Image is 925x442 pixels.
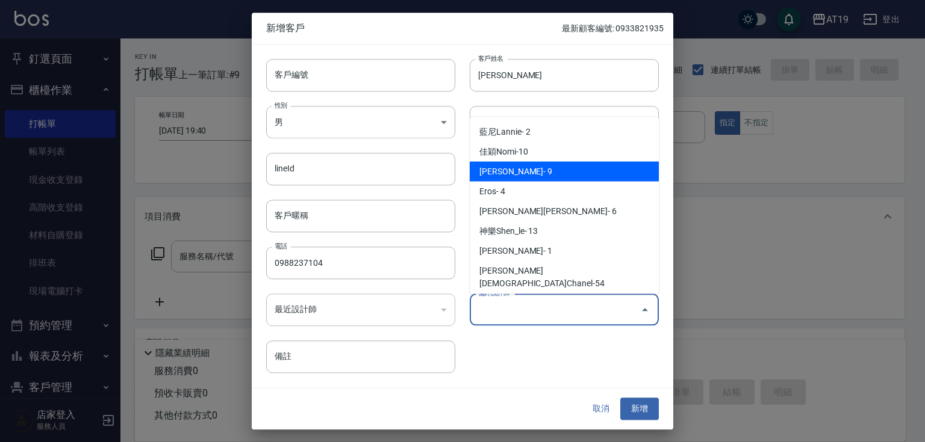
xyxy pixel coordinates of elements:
p: 最新顧客編號: 0933821935 [562,22,664,35]
li: 藍尼Lannie- 2 [470,122,659,142]
label: 電話 [275,241,287,250]
li: 神樂Shen_le- 13 [470,221,659,241]
li: [PERSON_NAME]- 1 [470,241,659,261]
button: 新增 [620,398,659,420]
li: [PERSON_NAME][PERSON_NAME]- 6 [470,201,659,221]
span: 新增客戶 [266,22,562,34]
li: [PERSON_NAME]- 9 [470,162,659,182]
li: [PERSON_NAME][DEMOGRAPHIC_DATA]Chanel-54 [470,261,659,293]
button: 取消 [582,398,620,420]
button: Close [635,300,655,319]
label: 客戶姓名 [478,54,503,63]
li: 佳穎Nomi-10 [470,142,659,162]
li: Eros- 4 [470,182,659,201]
li: [PERSON_NAME]- 8 [470,293,659,313]
label: 性別 [275,100,287,109]
div: 男 [266,106,455,138]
